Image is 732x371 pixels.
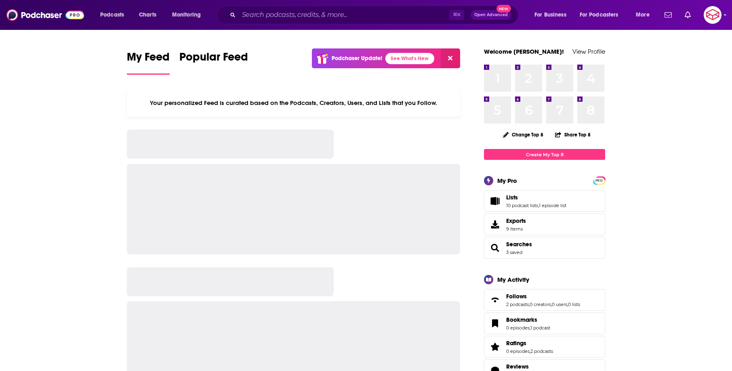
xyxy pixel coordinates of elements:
[530,325,550,331] a: 1 podcast
[704,6,721,24] button: Show profile menu
[487,294,503,306] a: Follows
[594,177,604,183] a: PRO
[487,219,503,230] span: Exports
[506,302,529,307] a: 2 podcasts
[471,10,511,20] button: Open AdvancedNew
[704,6,721,24] img: User Profile
[574,8,630,21] button: open menu
[506,325,530,331] a: 0 episodes
[498,130,548,140] button: Change Top 8
[239,8,449,21] input: Search podcasts, credits, & more...
[506,363,529,370] span: Reviews
[179,50,248,69] span: Popular Feed
[506,293,527,300] span: Follows
[179,50,248,75] a: Popular Feed
[538,203,539,208] span: ,
[530,302,551,307] a: 0 creators
[487,318,503,329] a: Bookmarks
[506,316,537,323] span: Bookmarks
[127,50,170,75] a: My Feed
[487,341,503,352] a: Ratings
[95,8,135,21] button: open menu
[497,276,529,283] div: My Activity
[484,190,605,212] span: Lists
[506,217,526,224] span: Exports
[506,293,580,300] a: Follows
[506,363,553,370] a: Reviews
[529,302,530,307] span: ,
[134,8,161,21] a: Charts
[484,48,564,55] a: Welcome [PERSON_NAME]!
[506,194,566,201] a: Lists
[224,6,526,24] div: Search podcasts, credits, & more...
[572,48,605,55] a: View Profile
[568,302,580,307] a: 0 lists
[580,9,618,21] span: For Podcasters
[534,9,566,21] span: For Business
[506,194,518,201] span: Lists
[682,8,694,22] a: Show notifications dropdown
[552,302,567,307] a: 0 users
[484,237,605,259] span: Searches
[484,149,605,160] a: Create My Top 8
[6,7,84,23] img: Podchaser - Follow, Share and Rate Podcasts
[449,10,464,20] span: ⌘ K
[506,249,522,255] a: 3 saved
[484,336,605,358] span: Ratings
[484,214,605,235] a: Exports
[530,348,553,354] a: 2 podcasts
[551,302,552,307] span: ,
[704,6,721,24] span: Logged in as callista
[539,203,566,208] a: 1 episode list
[636,9,650,21] span: More
[497,177,517,184] div: My Pro
[506,348,530,354] a: 0 episodes
[567,302,568,307] span: ,
[506,226,526,232] span: 9 items
[332,55,382,62] p: Podchaser Update!
[630,8,660,21] button: open menu
[594,178,604,184] span: PRO
[172,9,201,21] span: Monitoring
[661,8,675,22] a: Show notifications dropdown
[506,340,553,347] a: Ratings
[496,5,511,13] span: New
[484,312,605,334] span: Bookmarks
[139,9,156,21] span: Charts
[127,50,170,69] span: My Feed
[127,89,460,117] div: Your personalized Feed is curated based on the Podcasts, Creators, Users, and Lists that you Follow.
[506,340,526,347] span: Ratings
[555,127,591,143] button: Share Top 8
[529,8,576,21] button: open menu
[506,203,538,208] a: 10 podcast lists
[506,241,532,248] a: Searches
[487,242,503,254] a: Searches
[487,195,503,207] a: Lists
[474,13,508,17] span: Open Advanced
[100,9,124,21] span: Podcasts
[166,8,211,21] button: open menu
[385,53,434,64] a: See What's New
[506,316,550,323] a: Bookmarks
[484,289,605,311] span: Follows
